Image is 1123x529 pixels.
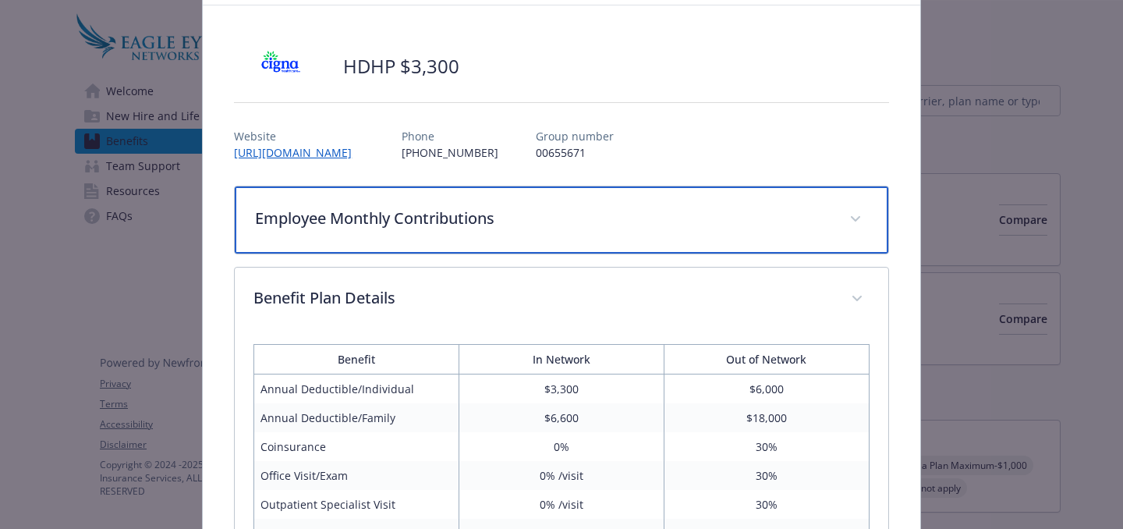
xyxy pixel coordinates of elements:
img: CIGNA [234,43,328,90]
td: Office Visit/Exam [254,461,459,490]
th: Benefit [254,345,459,375]
td: Outpatient Specialist Visit [254,490,459,519]
td: 0% /visit [459,461,664,490]
p: Group number [536,128,614,144]
td: 30% [664,432,869,461]
td: Annual Deductible/Individual [254,375,459,404]
th: Out of Network [664,345,869,375]
td: Coinsurance [254,432,459,461]
p: Employee Monthly Contributions [255,207,831,230]
td: 30% [664,461,869,490]
p: 00655671 [536,144,614,161]
td: $18,000 [664,403,869,432]
td: $6,000 [664,375,869,404]
div: Benefit Plan Details [235,268,888,332]
td: 0% /visit [459,490,664,519]
p: Website [234,128,364,144]
th: In Network [459,345,664,375]
td: $6,600 [459,403,664,432]
p: Phone [402,128,498,144]
div: Employee Monthly Contributions [235,186,888,254]
td: 30% [664,490,869,519]
td: 0% [459,432,664,461]
td: Annual Deductible/Family [254,403,459,432]
p: [PHONE_NUMBER] [402,144,498,161]
td: $3,300 [459,375,664,404]
p: Benefit Plan Details [253,286,832,310]
h2: HDHP $3,300 [343,53,459,80]
a: [URL][DOMAIN_NAME] [234,145,364,160]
